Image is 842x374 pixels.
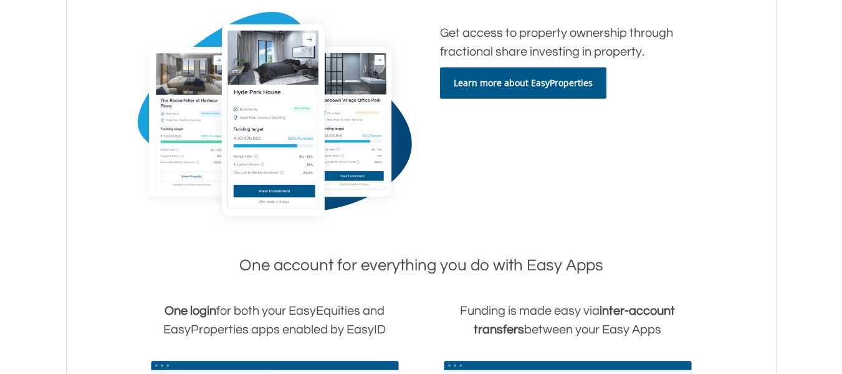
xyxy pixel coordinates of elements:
a: Learn more about EasyProperties [440,67,606,99]
h2: Get access to property ownership through fractional share investing in property. [440,24,696,61]
h2: for both your EasyEquities and EasyProperties apps enabled by EasyID [147,302,403,339]
b: One login [165,305,216,317]
h1: One account for everything you do with Easy Apps [70,254,773,277]
h2: Funding is made easy via between your Easy Apps [440,302,696,339]
img: Cards showing screenshots of EasyProperties [138,11,412,229]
